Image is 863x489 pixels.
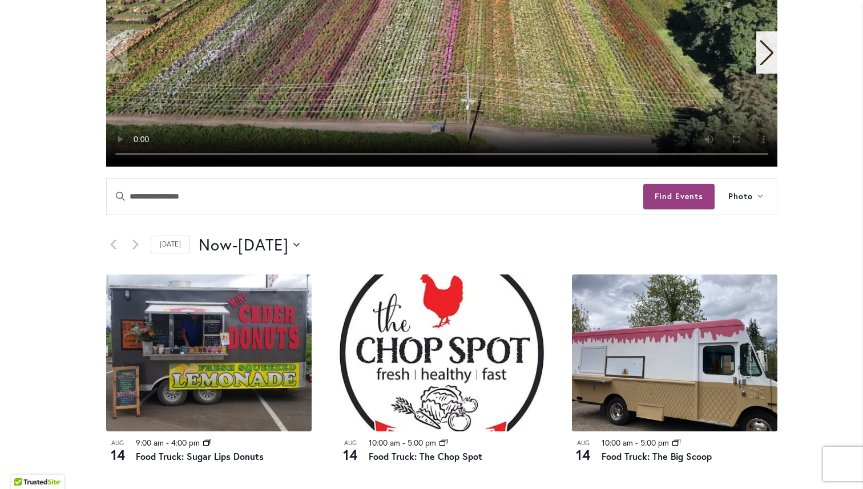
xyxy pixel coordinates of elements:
[572,274,777,431] img: Food Truck: The Big Scoop
[339,445,362,464] span: 14
[151,236,190,253] a: Click to select today's date
[238,233,289,256] span: [DATE]
[602,450,712,462] a: Food Truck: The Big Scoop
[635,437,638,448] span: -
[106,438,129,448] span: Aug
[106,238,120,252] a: Previous Events
[107,179,643,215] input: Enter Keyword. Search for events by Keyword.
[408,437,436,448] time: 5:00 pm
[402,437,405,448] span: -
[136,450,264,462] a: Food Truck: Sugar Lips Donuts
[572,438,595,448] span: Aug
[339,438,362,448] span: Aug
[199,233,300,256] button: Click to toggle datepicker
[602,437,633,448] time: 10:00 am
[106,445,129,464] span: 14
[728,190,753,203] span: Photo
[171,437,200,448] time: 4:00 pm
[715,179,777,215] button: Photo
[136,437,164,448] time: 9:00 am
[369,437,400,448] time: 10:00 am
[339,274,545,431] img: THE CHOP SPOT PDX – Food Truck
[643,184,715,209] button: Find Events
[369,450,482,462] a: Food Truck: The Chop Spot
[128,238,142,252] a: Next Events
[199,233,232,256] span: Now
[166,437,169,448] span: -
[106,274,312,431] img: Food Truck: Sugar Lips Apple Cider Donuts
[232,233,238,256] span: -
[9,448,41,480] iframe: Launch Accessibility Center
[640,437,669,448] time: 5:00 pm
[572,445,595,464] span: 14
